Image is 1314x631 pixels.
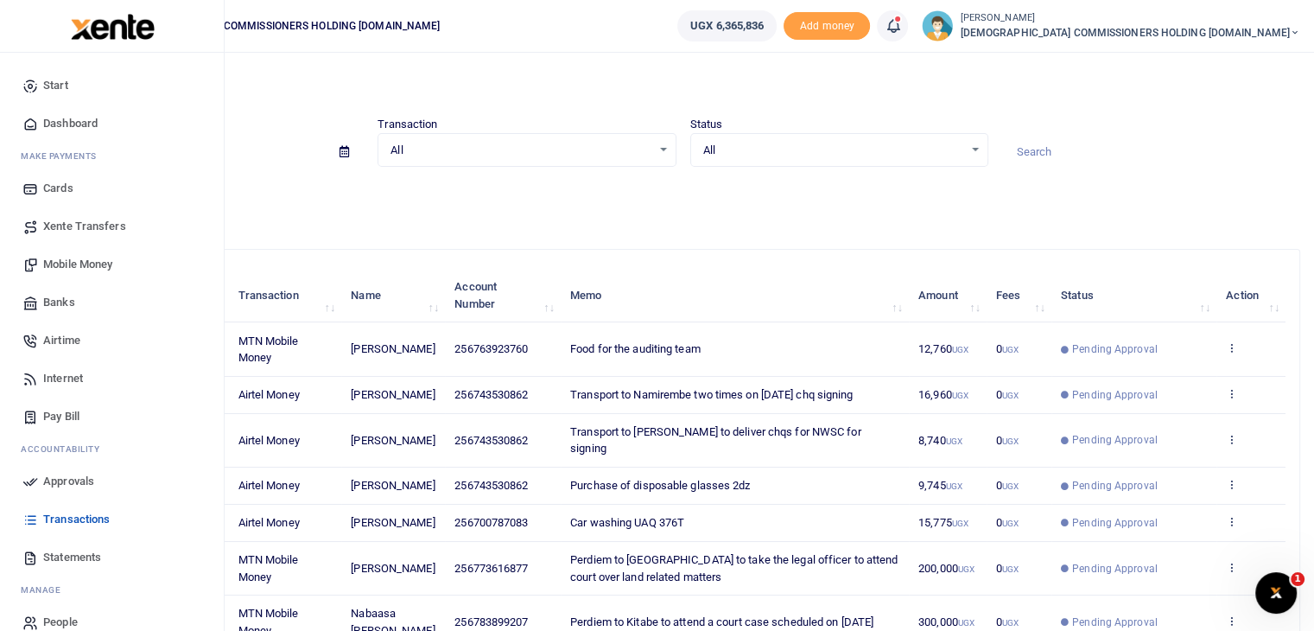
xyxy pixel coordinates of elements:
small: UGX [1002,564,1019,574]
span: 200,000 [918,562,974,575]
small: UGX [958,618,974,628]
th: Fees: activate to sort column ascending [987,269,1051,322]
small: UGX [946,437,962,446]
span: Internet [43,370,83,387]
span: Statements [43,549,101,566]
a: Dashboard [14,105,210,143]
small: UGX [946,481,962,491]
span: Start [43,77,68,94]
span: Transport to Namirembe two times on [DATE] chq signing [570,388,853,401]
span: Food for the auditing team [570,342,701,355]
span: Pending Approval [1072,341,1158,357]
span: [PERSON_NAME] [351,562,435,575]
small: UGX [952,345,968,354]
span: Airtime [43,332,80,349]
span: UGX 6,365,836 [690,17,764,35]
span: [PERSON_NAME] [351,434,435,447]
span: 0 [996,479,1019,492]
small: [PERSON_NAME] [960,11,1300,26]
span: Pending Approval [1072,561,1158,577]
span: [DEMOGRAPHIC_DATA] COMMISSIONERS HOLDING [DOMAIN_NAME] [104,18,447,34]
a: Statements [14,539,210,577]
li: Wallet ballance [670,10,784,41]
th: Action: activate to sort column ascending [1216,269,1285,322]
span: Pending Approval [1072,478,1158,494]
th: Amount: activate to sort column ascending [909,269,987,322]
span: [PERSON_NAME] [351,479,435,492]
small: UGX [958,564,974,574]
th: Transaction: activate to sort column ascending [228,269,341,322]
span: Add money [784,12,870,41]
span: Pending Approval [1072,515,1158,531]
span: Pending Approval [1072,432,1158,448]
span: 0 [996,562,1019,575]
li: M [14,143,210,169]
a: Xente Transfers [14,207,210,245]
th: Account Number: activate to sort column ascending [445,269,561,322]
a: Transactions [14,500,210,539]
span: 8,740 [918,434,962,447]
span: Pending Approval [1072,615,1158,630]
span: [DEMOGRAPHIC_DATA] COMMISSIONERS HOLDING [DOMAIN_NAME] [960,25,1300,41]
span: 0 [996,516,1019,529]
h4: Transactions [66,74,1300,93]
a: Cards [14,169,210,207]
small: UGX [952,519,968,528]
th: Memo: activate to sort column ascending [561,269,909,322]
span: Mobile Money [43,256,112,273]
li: M [14,577,210,603]
span: 256743530862 [454,434,528,447]
span: MTN Mobile Money [238,553,299,583]
span: 9,745 [918,479,962,492]
a: Internet [14,360,210,398]
a: profile-user [PERSON_NAME] [DEMOGRAPHIC_DATA] COMMISSIONERS HOLDING [DOMAIN_NAME] [922,10,1300,41]
span: 0 [996,342,1019,355]
iframe: Intercom live chat [1255,572,1297,614]
small: UGX [1002,391,1019,400]
input: Search [1002,137,1300,167]
span: 256700787083 [454,516,528,529]
label: Status [690,116,723,133]
span: Airtel Money [238,479,300,492]
span: Xente Transfers [43,218,126,235]
span: ake Payments [29,150,97,163]
span: Banks [43,294,75,311]
span: Approvals [43,473,94,490]
span: Purchase of disposable glasses 2dz [570,479,750,492]
span: 12,760 [918,342,968,355]
a: Mobile Money [14,245,210,284]
span: [PERSON_NAME] [351,342,435,355]
span: 0 [996,388,1019,401]
a: Airtime [14,322,210,360]
span: All [703,142,963,159]
span: [PERSON_NAME] [351,516,435,529]
li: Toup your wallet [784,12,870,41]
span: 256773616877 [454,562,528,575]
span: 16,960 [918,388,968,401]
span: All [390,142,651,159]
a: Pay Bill [14,398,210,436]
a: logo-small logo-large logo-large [69,19,155,32]
a: UGX 6,365,836 [677,10,777,41]
small: UGX [1002,519,1019,528]
span: Cards [43,180,73,197]
span: 0 [996,434,1019,447]
img: logo-large [71,14,155,40]
a: Add money [784,18,870,31]
span: [PERSON_NAME] [351,388,435,401]
span: countability [34,443,99,456]
span: 256763923760 [454,342,528,355]
span: Pending Approval [1072,387,1158,403]
span: Pay Bill [43,408,79,425]
span: Car washing UAQ 376T [570,516,684,529]
a: Start [14,67,210,105]
small: UGX [952,391,968,400]
span: Airtel Money [238,516,300,529]
span: Transactions [43,511,110,528]
a: Banks [14,284,210,322]
span: Airtel Money [238,434,300,447]
li: Ac [14,436,210,462]
span: Perdiem to [GEOGRAPHIC_DATA] to take the legal officer to attend court over land related matters [570,553,898,583]
span: 1 [1291,572,1304,586]
span: 300,000 [918,615,974,628]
